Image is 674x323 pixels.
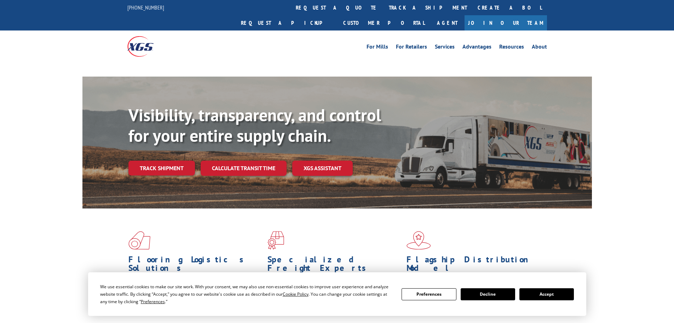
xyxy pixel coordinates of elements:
[128,104,381,146] b: Visibility, transparency, and control for your entire supply chain.
[407,255,540,276] h1: Flagship Distribution Model
[462,44,491,52] a: Advantages
[519,288,574,300] button: Accept
[141,299,165,305] span: Preferences
[367,44,388,52] a: For Mills
[267,255,401,276] h1: Specialized Freight Experts
[338,15,430,30] a: Customer Portal
[128,255,262,276] h1: Flooring Logistics Solutions
[283,291,309,297] span: Cookie Policy
[461,288,515,300] button: Decline
[465,15,547,30] a: Join Our Team
[201,161,287,176] a: Calculate transit time
[402,288,456,300] button: Preferences
[396,44,427,52] a: For Retailers
[292,161,353,176] a: XGS ASSISTANT
[267,231,284,250] img: xgs-icon-focused-on-flooring-red
[532,44,547,52] a: About
[499,44,524,52] a: Resources
[128,231,150,250] img: xgs-icon-total-supply-chain-intelligence-red
[430,15,465,30] a: Agent
[100,283,393,305] div: We use essential cookies to make our site work. With your consent, we may also use non-essential ...
[435,44,455,52] a: Services
[88,272,586,316] div: Cookie Consent Prompt
[236,15,338,30] a: Request a pickup
[127,4,164,11] a: [PHONE_NUMBER]
[407,231,431,250] img: xgs-icon-flagship-distribution-model-red
[128,161,195,176] a: Track shipment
